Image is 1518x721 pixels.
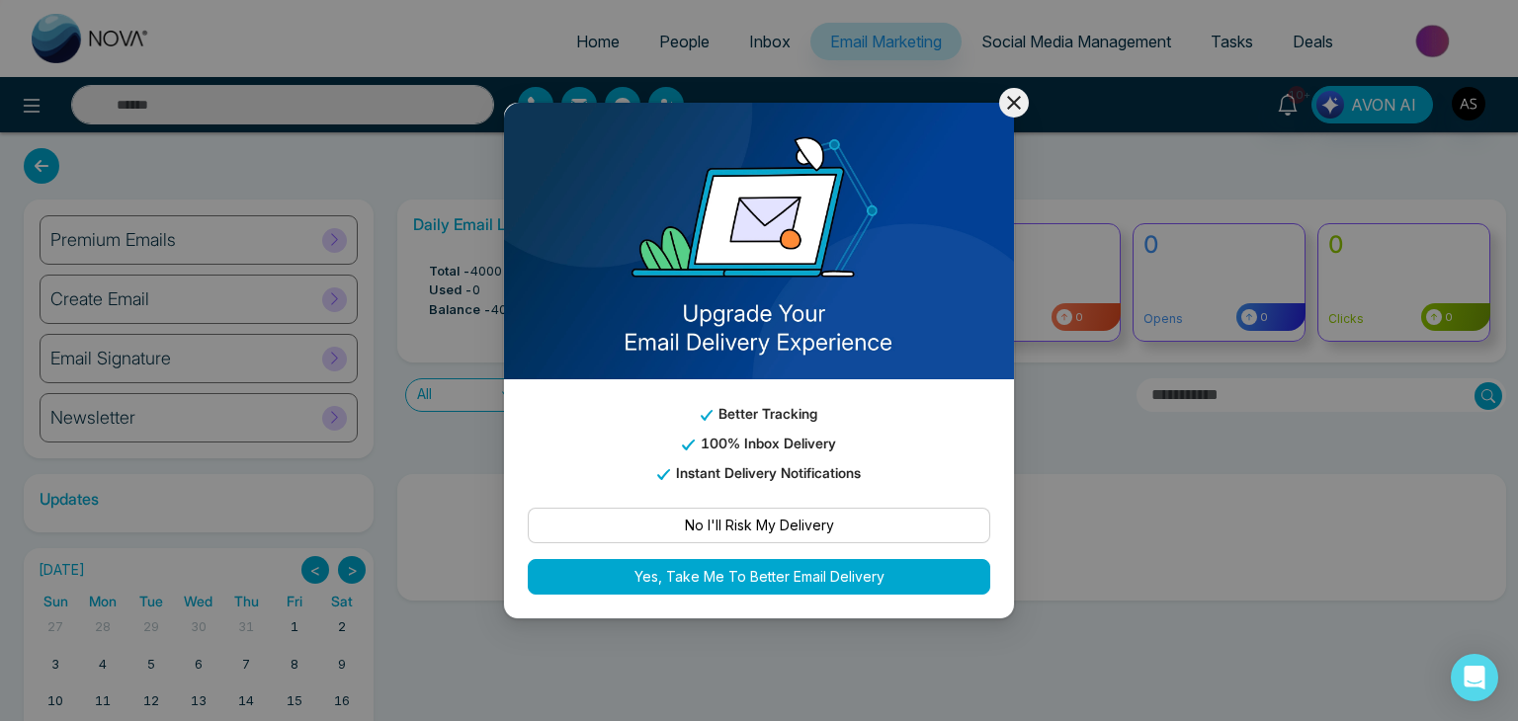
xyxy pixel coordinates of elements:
[657,469,669,480] img: tick_email_template.svg
[1451,654,1498,701] div: Open Intercom Messenger
[528,403,990,425] p: Better Tracking
[682,440,694,450] img: tick_email_template.svg
[528,433,990,454] p: 100% Inbox Delivery
[504,103,1014,379] img: email_template_bg.png
[528,508,990,543] button: No I'll Risk My Delivery
[701,410,713,421] img: tick_email_template.svg
[528,462,990,484] p: Instant Delivery Notifications
[528,559,990,595] button: Yes, Take Me To Better Email Delivery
